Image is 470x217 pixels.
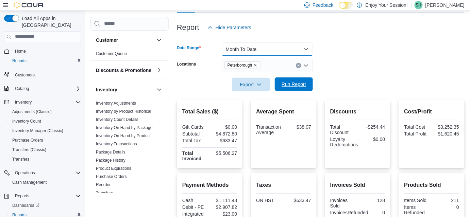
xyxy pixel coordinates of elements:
[285,198,311,203] div: $633.47
[96,51,127,56] a: Customer Queue
[12,109,52,114] span: Adjustments (Classic)
[330,108,385,116] h2: Discounts
[10,117,44,125] a: Inventory Count
[12,119,41,124] span: Inventory Count
[404,108,459,116] h2: Cost/Profit
[10,201,81,210] span: Dashboards
[7,56,84,66] button: Reports
[96,150,125,155] a: Package Details
[12,98,34,106] button: Inventory
[359,124,385,130] div: -$254.44
[12,138,43,143] span: Purchase Orders
[211,138,237,143] div: $633.47
[182,198,208,203] div: Cash
[7,116,84,126] button: Inventory Count
[256,124,282,135] div: Transaction Average
[7,178,84,187] button: Cash Management
[7,107,84,116] button: Adjustments (Classic)
[96,158,125,163] span: Package History
[182,131,208,137] div: Subtotal
[96,67,151,74] h3: Discounts & Promotions
[330,181,385,189] h2: Invoices Sold
[410,1,412,9] p: |
[182,138,208,143] div: Total Tax
[96,133,151,139] span: Inventory On Hand by Product
[96,182,111,187] span: Reorder
[7,201,84,210] a: Dashboards
[256,108,311,116] h2: Average Spent
[7,135,84,145] button: Purchase Orders
[211,198,237,203] div: $1,111.43
[1,70,84,79] button: Customers
[404,124,430,130] div: Total Cost
[12,169,81,177] span: Operations
[14,2,44,8] img: Cova
[12,147,46,152] span: Transfers (Classic)
[330,210,368,215] div: InvoicesRefunded
[96,166,131,171] span: Product Expirations
[415,1,423,9] div: Sue Hachey
[211,150,237,156] div: $5,506.27
[12,71,37,79] a: Customers
[10,178,81,186] span: Cash Management
[339,2,353,9] input: Dark Mode
[12,128,63,133] span: Inventory Manager (Classic)
[96,109,151,114] a: Inventory by Product Historical
[12,47,81,55] span: Home
[15,100,32,105] span: Inventory
[182,204,208,210] div: Debit - PE
[96,125,153,130] a: Inventory On Hand by Package
[10,136,81,144] span: Purchase Orders
[282,81,306,88] span: Run Report
[10,201,42,210] a: Dashboards
[313,2,333,8] span: Feedback
[416,1,422,9] span: SH
[12,98,81,106] span: Inventory
[10,178,49,186] a: Cash Management
[404,204,430,215] div: Items Refunded
[15,193,29,199] span: Reports
[10,155,81,163] span: Transfers
[256,198,282,203] div: ON HST
[330,198,356,209] div: Invoices Sold
[15,49,26,54] span: Home
[330,124,356,135] div: Total Discount
[404,198,430,203] div: Items Sold
[211,124,237,130] div: $0.00
[12,157,29,162] span: Transfers
[177,61,196,67] label: Locations
[256,181,311,189] h2: Taxes
[12,169,38,177] button: Operations
[404,181,459,189] h2: Products Sold
[10,57,29,65] a: Reports
[303,63,309,68] button: Open list of options
[1,97,84,107] button: Inventory
[232,78,270,91] button: Export
[90,99,169,200] div: Inventory
[155,86,163,94] button: Inventory
[96,174,127,179] span: Purchase Orders
[1,46,84,56] button: Home
[96,174,127,179] a: Purchase Orders
[96,37,154,43] button: Customer
[177,23,199,32] h3: Report
[177,45,201,51] label: Date Range
[222,42,313,56] button: Month To Date
[96,101,136,106] a: Inventory Adjustments
[296,63,301,68] button: Clear input
[425,1,465,9] p: [PERSON_NAME]
[96,86,117,93] h3: Inventory
[371,210,385,215] div: 0
[12,58,27,64] span: Reports
[224,61,261,69] span: Peterborough
[12,180,47,185] span: Cash Management
[12,192,32,200] button: Reports
[330,137,358,147] div: Loyalty Redemptions
[211,204,237,210] div: $2,907.82
[15,86,29,91] span: Catalog
[10,127,66,135] a: Inventory Manager (Classic)
[10,136,46,144] a: Purchase Orders
[182,181,237,189] h2: Payment Methods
